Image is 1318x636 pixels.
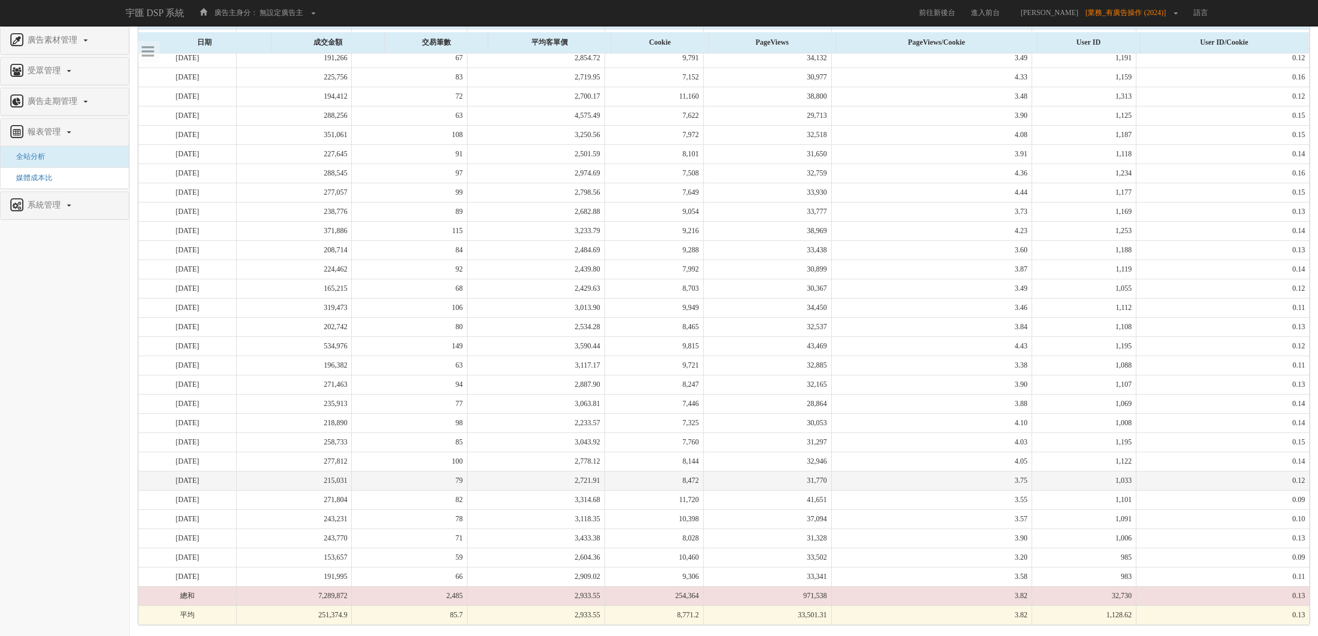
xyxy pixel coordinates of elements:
td: 0.13 [1136,586,1309,605]
td: 0.12 [1136,471,1309,490]
td: 191,266 [237,48,352,67]
td: [DATE] [139,471,237,490]
td: 0.11 [1136,567,1309,586]
td: 32,537 [703,317,831,336]
td: 0.13 [1136,317,1309,336]
div: User ID [1038,32,1139,53]
td: 83 [352,67,467,87]
td: 3,013.90 [467,298,605,317]
td: 3.38 [831,356,1032,375]
span: 廣告素材管理 [25,35,83,44]
td: 4.08 [831,125,1032,144]
td: 33,930 [703,183,831,202]
div: PageViews [709,32,835,53]
td: 89 [352,202,467,221]
td: 67 [352,48,467,67]
td: 9,288 [605,240,703,260]
td: [DATE] [139,317,237,336]
td: 251,374.9 [237,605,352,625]
td: 1,191 [1032,48,1136,67]
td: 0.12 [1136,48,1309,67]
td: 149 [352,336,467,356]
td: 3.73 [831,202,1032,221]
td: 1,033 [1032,471,1136,490]
td: 218,890 [237,413,352,432]
td: 30,899 [703,260,831,279]
td: 3,433.38 [467,529,605,548]
td: 0.12 [1136,336,1309,356]
td: 2,933.55 [467,586,605,605]
td: 3.82 [831,586,1032,605]
td: 319,473 [237,298,352,317]
td: 7,289,872 [237,586,352,605]
td: 41,651 [703,490,831,509]
td: 30,053 [703,413,831,432]
td: 3,043.92 [467,432,605,452]
td: 2,682.88 [467,202,605,221]
td: 0.14 [1136,452,1309,471]
td: 191,995 [237,567,352,586]
td: 0.14 [1136,394,1309,413]
td: 2,854.72 [467,48,605,67]
td: [DATE] [139,202,237,221]
td: 9,054 [605,202,703,221]
td: 534,976 [237,336,352,356]
td: 7,152 [605,67,703,87]
td: [DATE] [139,529,237,548]
td: 1,188 [1032,240,1136,260]
td: 3.88 [831,394,1032,413]
td: 2,429.63 [467,279,605,298]
td: 1,187 [1032,125,1136,144]
td: 34,132 [703,48,831,67]
td: 32,518 [703,125,831,144]
td: 7,900 [605,30,703,49]
td: 63 [352,106,467,125]
td: 0.15 [1136,106,1309,125]
td: 258,733 [237,432,352,452]
td: 1,006 [1032,529,1136,548]
td: 1,107 [1032,375,1136,394]
td: 371,886 [237,221,352,240]
td: 2,719.95 [467,67,605,87]
td: 3,233.79 [467,221,605,240]
td: 1,169 [1032,202,1136,221]
td: 10,460 [605,548,703,567]
div: 平均客單價 [488,32,611,53]
td: 0.12 [1136,87,1309,106]
td: [DATE] [139,432,237,452]
td: [DATE] [139,279,237,298]
td: 2,233.57 [467,413,605,432]
span: [業務_有廣告操作 (2024)] [1086,9,1171,17]
td: 238,776 [237,202,352,221]
td: 1,069 [1032,394,1136,413]
td: 91 [352,144,467,164]
td: 8,028 [605,529,703,548]
td: 9,306 [605,567,703,586]
td: [DATE] [139,452,237,471]
td: 8,703 [605,279,703,298]
td: 28,864 [703,394,831,413]
td: [DATE] [139,260,237,279]
td: 98 [352,413,467,432]
td: 1,055 [1032,279,1136,298]
td: 277,057 [237,183,352,202]
td: 235,913 [237,394,352,413]
td: 84 [352,240,467,260]
td: 2,870.70 [467,30,605,49]
td: 99 [352,183,467,202]
td: 31,328 [703,529,831,548]
td: 983 [1032,567,1136,586]
td: 37,094 [703,509,831,529]
td: 3.55 [831,490,1032,509]
td: 3.84 [831,317,1032,336]
td: [DATE] [139,375,237,394]
td: 34,450 [703,298,831,317]
td: 2,721.91 [467,471,605,490]
td: 32,730 [1032,586,1136,605]
td: 3.75 [831,471,1032,490]
td: 1,122 [1032,452,1136,471]
td: 3.90 [831,106,1032,125]
span: 報表管理 [25,127,66,136]
td: [DATE] [139,125,237,144]
td: 3.60 [831,240,1032,260]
